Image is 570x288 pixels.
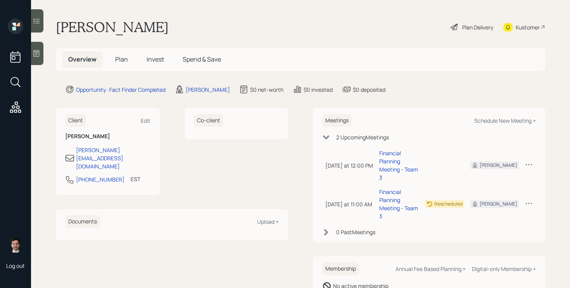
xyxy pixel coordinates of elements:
[336,228,375,236] div: 0 Past Meeting s
[325,161,373,170] div: [DATE] at 12:00 PM
[76,146,150,170] div: [PERSON_NAME][EMAIL_ADDRESS][DOMAIN_NAME]
[250,86,283,94] div: $0 net-worth
[257,218,279,225] div: Upload +
[194,114,223,127] h6: Co-client
[8,237,23,253] img: jonah-coleman-headshot.png
[474,117,536,124] div: Schedule New Meeting +
[131,175,140,183] div: EST
[322,262,359,275] h6: Membership
[480,162,517,169] div: [PERSON_NAME]
[480,201,517,207] div: [PERSON_NAME]
[76,86,166,94] div: Opportunity · Fact Finder Completed
[353,86,385,94] div: $0 deposited
[322,114,352,127] h6: Meetings
[472,265,536,273] div: Digital-only Membership +
[516,23,540,31] div: Kustomer
[183,55,221,63] span: Spend & Save
[68,55,97,63] span: Overview
[76,175,124,183] div: [PHONE_NUMBER]
[6,262,25,269] div: Log out
[141,117,150,124] div: Edit
[379,188,419,220] div: Financial Planning Meeting - Team 3
[56,19,169,36] h1: [PERSON_NAME]
[336,133,389,141] div: 2 Upcoming Meeting s
[325,200,373,208] div: [DATE] at 11:00 AM
[65,114,86,127] h6: Client
[65,133,150,140] h6: [PERSON_NAME]
[147,55,164,63] span: Invest
[396,265,466,273] div: Annual Fee Based Planning +
[65,215,100,228] h6: Documents
[379,149,419,182] div: Financial Planning Meeting - Team 3
[115,55,128,63] span: Plan
[462,23,493,31] div: Plan Delivery
[186,86,230,94] div: [PERSON_NAME]
[304,86,333,94] div: $0 invested
[434,201,463,207] div: Rescheduled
